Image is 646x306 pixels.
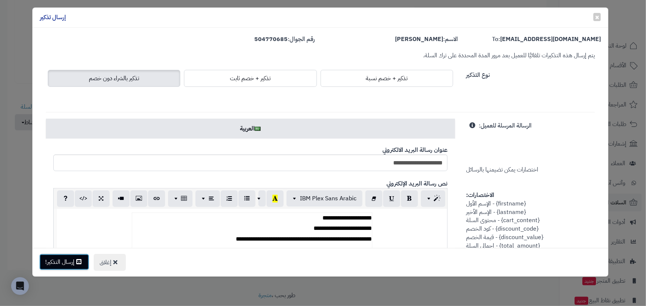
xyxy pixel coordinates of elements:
span: تذكير + خصم ثابت [230,74,271,83]
div: Open Intercom Messenger [11,277,29,295]
span: × [595,11,599,23]
strong: 504770685 [255,35,288,44]
label: الرسالة المرسلة للعميل: [479,119,532,130]
small: يتم إرسال هذه التذكيرات تلقائيًا للعميل بعد مرور المدة المحددة على ترك السلة. [423,51,595,60]
button: إغلاق [94,254,126,271]
strong: [EMAIL_ADDRESS][DOMAIN_NAME] [500,35,601,44]
span: IBM Plex Sans Arabic [300,194,357,203]
button: إرسال التذكير! [39,254,89,270]
strong: [PERSON_NAME] [395,35,443,44]
span: اختصارات يمكن تضيمنها بالرسائل {firstname} - الإسم الأول {lastname} - الإسم الأخير {cart_content}... [466,121,547,275]
strong: الاختصارات: [466,191,494,200]
img: ar.png [255,127,261,131]
b: عنوان رسالة البريد الالكتروني [382,146,448,154]
label: رقم الجوال: [255,35,315,44]
label: الاسم: [395,35,458,44]
h4: إرسال تذكير [40,13,66,22]
span: تذكير + خصم نسبة [366,74,408,83]
a: العربية [46,119,455,139]
label: To: [492,35,601,44]
b: نص رسالة البريد الإلكتروني [386,179,448,188]
label: نوع التذكير [466,68,490,79]
span: تذكير بالشراء دون خصم [89,74,139,83]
